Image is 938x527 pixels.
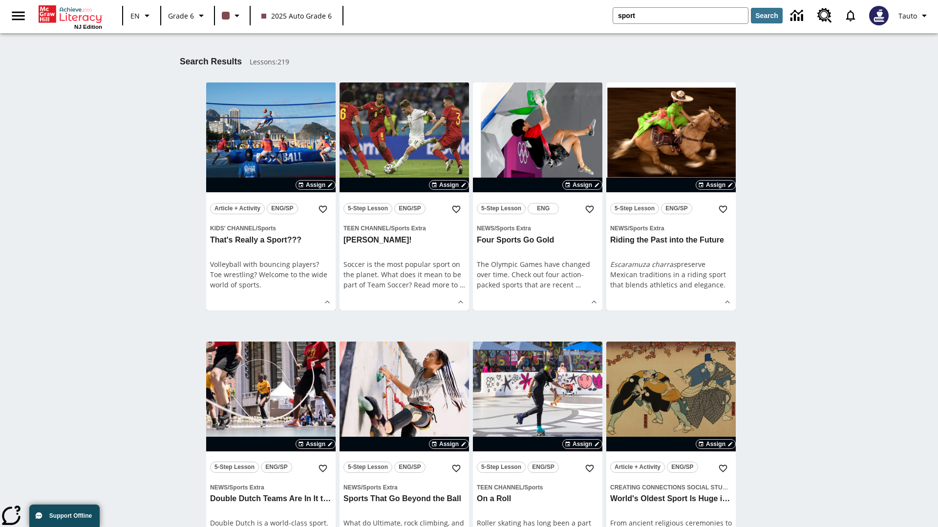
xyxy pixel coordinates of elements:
[785,2,811,29] a: Data Center
[576,280,581,289] span: …
[524,484,543,491] span: Sports
[296,439,336,449] button: Assign Choose Dates
[895,7,934,24] button: Profile/Settings
[343,235,465,245] h3: G-O-O-A-L!
[399,203,421,214] span: ENG/SP
[210,484,228,491] span: News
[610,259,732,290] p: preserve Mexican traditions in a riding sport that blends athletics and elegance.
[610,462,665,473] button: Article + Activity
[606,82,736,310] div: lesson details
[477,225,494,232] span: News
[706,181,725,189] span: Assign
[439,181,459,189] span: Assign
[343,225,389,232] span: Teen Channel
[610,225,628,232] span: News
[610,494,732,504] h3: World's Oldest Sport Is Huge in Japan
[271,203,293,214] span: ENG/SP
[629,225,664,232] span: Sports Extra
[610,482,732,492] span: Topic: Creating Connections Social Studies/World History II
[477,203,526,214] button: 5-Step Lesson
[257,225,276,232] span: Sports
[671,462,693,472] span: ENG/SP
[343,259,465,290] div: Soccer is the most popular sport on the planet. What does it mean to be part of Team Soccer? Read...
[528,462,559,473] button: ENG/SP
[751,8,783,23] button: Search
[348,203,388,214] span: 5-Step Lesson
[573,181,592,189] span: Assign
[126,7,157,24] button: Language: EN, Select a language
[394,462,426,473] button: ENG/SP
[429,180,469,190] button: Assign Choose Dates
[306,181,325,189] span: Assign
[362,484,397,491] span: Sports Extra
[314,460,332,477] button: Add to Favorites
[706,440,725,448] span: Assign
[429,439,469,449] button: Assign Choose Dates
[74,24,102,30] span: NJ Edition
[477,235,598,245] h3: Four Sports Go Gold
[667,462,698,473] button: ENG/SP
[343,462,392,473] button: 5-Step Lesson
[389,225,391,232] span: /
[4,1,33,30] button: Open side menu
[615,203,655,214] span: 5-Step Lesson
[573,440,592,448] span: Assign
[439,440,459,448] span: Assign
[296,180,336,190] button: Assign Choose Dates
[610,235,732,245] h3: Riding the Past into the Future
[448,460,465,477] button: Add to Favorites
[348,462,388,472] span: 5-Step Lesson
[314,201,332,218] button: Add to Favorites
[29,505,100,527] button: Support Offline
[811,2,838,29] a: Resource Center, Will open in new tab
[898,11,917,21] span: Tauto
[610,203,659,214] button: 5-Step Lesson
[610,484,736,491] span: Creating Connections Social Studies
[261,11,332,21] span: 2025 Auto Grade 6
[838,3,863,28] a: Notifications
[361,484,362,491] span: /
[267,203,298,214] button: ENG/SP
[448,201,465,218] button: Add to Favorites
[481,462,521,472] span: 5-Step Lesson
[696,439,736,449] button: Assign Choose Dates
[256,225,257,232] span: /
[537,203,550,214] span: ENG
[528,203,559,214] button: ENG
[229,484,264,491] span: Sports Extra
[453,295,468,309] button: Show Details
[628,225,629,232] span: /
[210,223,332,233] span: Topic: Kids' Channel/Sports
[581,201,598,218] button: Add to Favorites
[164,7,211,24] button: Grade: Grade 6, Select a grade
[214,462,255,472] span: 5-Step Lesson
[130,11,140,21] span: EN
[210,494,332,504] h3: Double Dutch Teams Are In It to Win It
[168,11,194,21] span: Grade 6
[218,7,247,24] button: Class color is dark brown. Change class color
[39,4,102,24] a: Home
[477,482,598,492] span: Topic: Teen Channel/Sports
[714,460,732,477] button: Add to Favorites
[562,180,602,190] button: Assign Choose Dates
[610,223,732,233] span: Topic: News/Sports Extra
[210,203,265,214] button: Article + Activity
[523,484,524,491] span: /
[340,82,469,310] div: lesson details
[343,494,465,504] h3: Sports That Go Beyond the Ball
[228,484,229,491] span: /
[665,203,687,214] span: ENG/SP
[477,259,598,290] div: The Olympic Games have changed over time. Check out four action-packed sports that are recent
[180,57,242,67] h1: Search Results
[306,440,325,448] span: Assign
[532,462,554,472] span: ENG/SP
[473,82,602,310] div: lesson details
[863,3,895,28] button: Select a new avatar
[869,6,889,25] img: Avatar
[477,223,598,233] span: Topic: News/Sports Extra
[49,512,92,519] span: Support Offline
[39,3,102,30] div: Home
[391,225,426,232] span: Sports Extra
[714,201,732,218] button: Add to Favorites
[399,462,421,472] span: ENG/SP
